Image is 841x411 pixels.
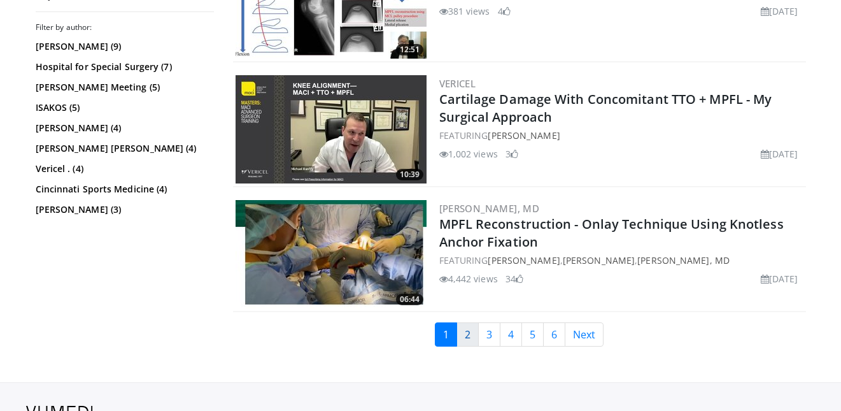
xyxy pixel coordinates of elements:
a: 1 [435,322,457,347]
span: 10:39 [396,169,423,180]
li: [DATE] [761,147,798,161]
li: 34 [505,272,523,285]
h3: Filter by author: [36,22,214,32]
a: [PERSON_NAME] [488,254,560,266]
a: [PERSON_NAME] [488,129,560,141]
div: FEATURING [439,129,803,142]
a: 6 [543,322,565,347]
a: 06:44 [236,200,427,308]
li: 4 [498,4,511,18]
a: MPFL Reconstruction - Onlay Technique Using Knotless Anchor Fixation [439,215,784,250]
div: FEATURING , , [439,254,803,267]
a: 3 [478,322,500,347]
a: Cincinnati Sports Medicine (4) [36,183,211,196]
a: [PERSON_NAME] Meeting (5) [36,81,211,94]
li: 3 [505,147,518,161]
a: [PERSON_NAME] (3) [36,203,211,216]
a: ISAKOS (5) [36,101,211,114]
a: Cartilage Damage With Concomitant TTO + MPFL - My Surgical Approach [439,90,772,126]
a: [PERSON_NAME] (4) [36,122,211,134]
li: [DATE] [761,4,798,18]
a: [PERSON_NAME] (9) [36,40,211,53]
li: [DATE] [761,272,798,285]
span: 12:51 [396,44,423,55]
a: Vericel . (4) [36,162,211,175]
a: [PERSON_NAME], MD [637,254,730,266]
img: d96da926-52c0-46ce-98b4-c3cb875d35f6.300x170_q85_crop-smart_upscale.jpg [236,75,427,184]
a: [PERSON_NAME] [PERSON_NAME] (4) [36,142,211,155]
a: [PERSON_NAME] [563,254,635,266]
li: 381 views [439,4,490,18]
a: Next [565,322,604,347]
a: 2 [456,322,479,347]
a: [PERSON_NAME], MD [439,202,540,215]
a: 4 [500,322,522,347]
a: Hospital for Special Surgery (7) [36,61,211,73]
li: 4,442 views [439,272,498,285]
a: 5 [521,322,544,347]
nav: Search results pages [233,322,806,347]
a: Vericel [439,77,476,90]
a: 10:39 [236,75,427,184]
img: bb429e0c-fb62-4ac2-a111-ffca3daf6885.300x170_q85_crop-smart_upscale.jpg [236,200,427,308]
span: 06:44 [396,294,423,305]
li: 1,002 views [439,147,498,161]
